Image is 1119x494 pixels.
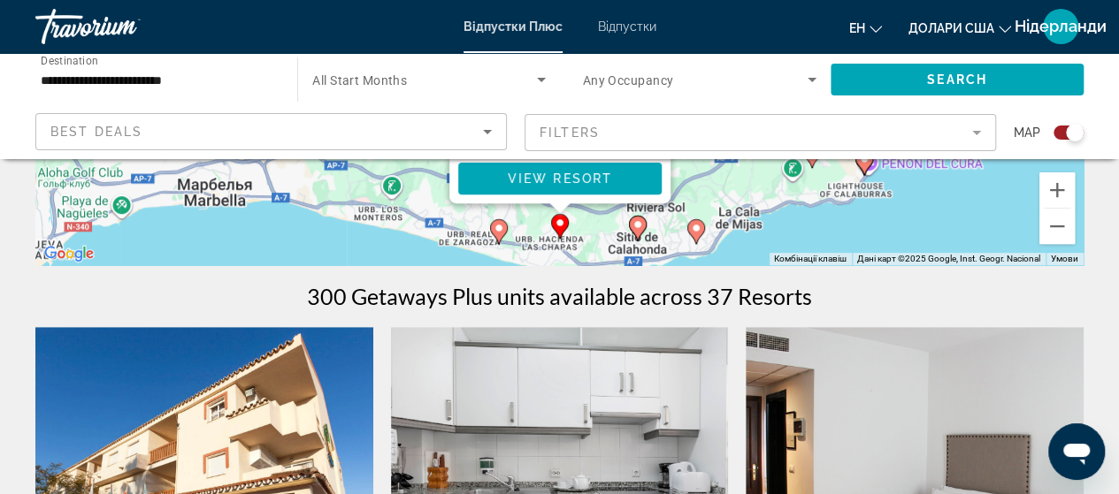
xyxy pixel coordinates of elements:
[831,64,1084,95] button: Search
[307,283,812,309] h1: 300 Getaways Plus units available across 37 Resorts
[1014,120,1040,145] span: Map
[35,4,212,49] a: Траворіум
[1048,423,1105,480] iframe: Кнопка для запуску вікна повідомлення
[1038,8,1084,45] button: Меню користувача
[774,253,847,265] button: Комбінації клавіш
[849,21,865,35] font: ен
[41,54,98,66] span: Destination
[598,19,656,34] a: Відпустки
[40,242,98,265] a: Відкрити цю область на Картах Google (відкриється нове вікно)
[1039,172,1075,208] button: Збільшити
[927,72,987,87] span: Search
[458,163,662,194] button: View Resort
[312,73,407,87] span: All Start Months
[583,73,674,87] span: Any Occupancy
[1039,209,1075,244] button: Зменшити
[849,15,882,41] button: Змінити мову
[908,15,1011,41] button: Змінити валюту
[50,125,142,139] span: Best Deals
[908,21,994,35] font: Долари США
[525,113,996,152] button: Filter
[464,19,563,34] a: Відпустки Плюс
[1015,17,1107,35] font: Нідерланди
[1051,254,1078,263] a: Умови (відкривається в новій вкладці)
[40,242,98,265] img: Google
[507,171,611,186] span: View Resort
[50,121,492,142] mat-select: Sort by
[857,254,1040,263] span: Дані карт ©2025 Google, Inst. Geogr. Nacional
